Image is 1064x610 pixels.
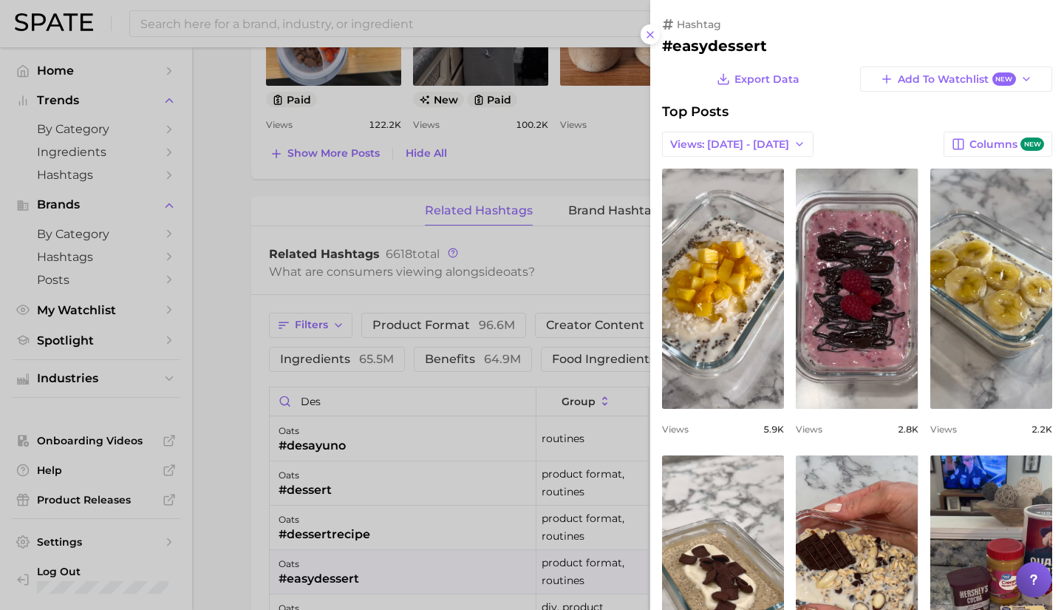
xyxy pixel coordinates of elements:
button: Export Data [713,67,803,92]
span: Top Posts [662,104,729,120]
span: hashtag [677,18,721,31]
span: 5.9k [763,424,784,435]
button: Views: [DATE] - [DATE] [662,132,814,157]
span: 2.2k [1031,424,1052,435]
span: Export Data [734,73,799,86]
span: new [1020,138,1044,152]
span: Columns [969,138,1044,152]
button: Columnsnew [944,132,1052,157]
span: Views: [DATE] - [DATE] [670,138,789,151]
span: New [992,72,1016,87]
span: Add to Watchlist [898,72,1015,87]
span: 2.8k [898,424,918,435]
span: Views [796,424,822,435]
h2: #easydessert [662,37,1052,55]
span: Views [930,424,957,435]
span: Views [662,424,689,435]
button: Add to WatchlistNew [860,67,1052,92]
